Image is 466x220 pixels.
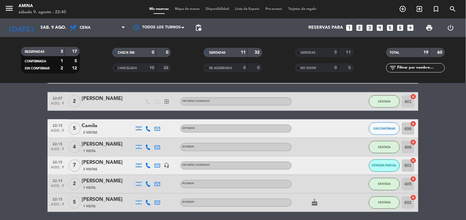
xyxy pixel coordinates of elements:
[369,141,400,153] button: SENTADA
[83,167,97,172] span: 2 Visitas
[69,122,81,135] span: 5
[61,59,63,63] strong: 1
[164,163,169,168] i: headset_mic
[438,50,444,55] strong: 60
[57,24,65,31] i: arrow_drop_down
[410,139,417,145] i: cancel
[440,19,461,37] div: LOG OUT
[25,50,44,53] span: RESERVADAS
[166,50,170,55] strong: 0
[243,66,246,70] strong: 0
[390,51,400,54] span: TOTAL
[50,102,65,109] span: ago. 9
[82,159,134,167] div: [PERSON_NAME]
[72,49,78,54] strong: 17
[372,164,397,167] span: SENTADA PARCIAL
[146,7,172,11] span: Mis reservas
[182,146,194,148] span: INTERIOR
[203,7,232,11] span: Disponibilidad
[50,184,65,191] span: ago. 9
[410,93,417,100] i: cancel
[378,145,391,149] span: SENTADA
[349,66,352,70] strong: 0
[335,50,337,55] strong: 5
[150,66,155,70] strong: 10
[301,67,316,70] span: NO SHOW
[5,4,14,15] button: menu
[378,182,391,186] span: SENTADA
[163,66,170,70] strong: 26
[195,24,202,31] span: pending_actions
[407,24,415,32] i: add_box
[61,66,63,70] strong: 2
[118,67,137,70] span: CANCELADA
[50,166,65,173] span: ago. 9
[369,197,400,209] button: SENTADA
[182,183,194,185] span: INTERIOR
[72,66,78,70] strong: 12
[410,195,417,201] i: cancel
[423,50,428,55] strong: 19
[335,66,337,70] strong: 0
[182,100,210,102] span: Sin menú asignado
[345,24,354,32] i: looks_one
[50,129,65,136] span: ago. 9
[311,199,319,206] i: cake
[5,21,37,35] i: [DATE]
[410,158,417,164] i: cancel
[410,121,417,127] i: cancel
[172,7,203,11] span: Mapa de mesas
[389,64,397,72] i: filter_list
[82,177,134,185] div: [PERSON_NAME]
[416,5,423,13] i: exit_to_app
[399,5,407,13] i: add_circle_outline
[433,5,440,13] i: turned_in_not
[428,4,445,14] span: Reserva especial
[346,50,352,55] strong: 11
[25,60,46,63] span: CONFIRMADA
[376,24,384,32] i: looks_4
[447,24,455,31] i: power_settings_new
[182,127,195,130] span: EXTERIOR
[82,122,134,130] div: Camila
[301,51,316,54] span: SERVIDAS
[410,176,417,182] i: cancel
[286,7,320,11] span: Tarjetas de regalo
[69,160,81,172] span: 7
[50,140,65,147] span: 22:15
[182,201,194,204] span: INTERIOR
[209,51,226,54] span: SENTADAS
[83,204,95,209] span: 1 Visita
[309,25,343,30] span: Reservas para
[82,95,134,103] div: [PERSON_NAME]
[82,140,134,148] div: [PERSON_NAME]
[182,164,210,167] span: Sin menú asignado
[50,94,65,102] span: 22:07
[83,130,97,135] span: 2 Visitas
[50,122,65,129] span: 22:15
[61,49,63,54] strong: 3
[369,95,400,108] button: SENTADA
[257,66,261,70] strong: 0
[378,100,391,103] span: SENTADA
[374,127,396,130] span: SIN CONFIRMAR
[411,4,428,14] span: WALK IN
[378,201,391,204] span: SENTADA
[19,9,66,15] div: sábado 9. agosto - 22:40
[386,24,394,32] i: looks_5
[25,67,49,70] span: SIN CONFIRMAR
[69,178,81,190] span: 2
[426,24,433,31] span: print
[50,203,65,210] span: ago. 9
[164,99,169,104] i: exit_to_app
[445,4,461,14] span: BUSCAR
[369,122,400,135] button: SIN CONFIRMAR
[118,51,135,54] span: CHECK INS
[366,24,374,32] i: looks_3
[241,50,246,55] strong: 11
[69,95,81,108] span: 2
[5,4,14,13] i: menu
[50,177,65,184] span: 22:15
[152,50,155,55] strong: 0
[80,26,91,30] span: Cena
